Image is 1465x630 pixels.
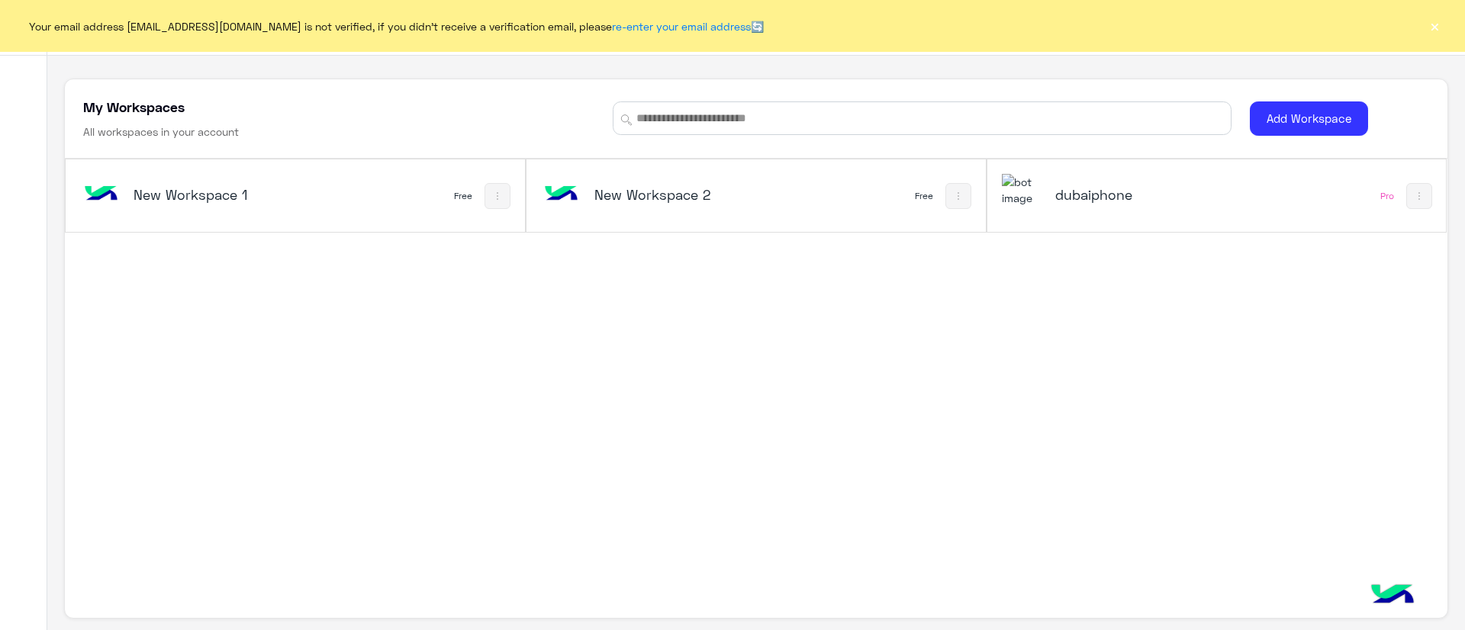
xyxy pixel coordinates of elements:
h5: dubaiphone [1055,185,1210,204]
h5: New Workspace 1 [134,185,288,204]
div: Free [454,190,472,202]
img: 1403182699927242 [1002,174,1043,207]
h5: My Workspaces [83,98,185,116]
img: bot image [541,174,582,215]
img: bot image [80,174,121,215]
span: Your email address [EMAIL_ADDRESS][DOMAIN_NAME] is not verified, if you didn't receive a verifica... [29,18,764,34]
h6: All workspaces in your account [83,124,239,140]
div: Pro [1380,190,1394,202]
button: Add Workspace [1250,101,1368,136]
h5: New Workspace 2 [594,185,749,204]
button: × [1427,18,1442,34]
a: re-enter your email address [612,20,751,33]
img: hulul-logo.png [1366,569,1419,622]
div: Free [915,190,933,202]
